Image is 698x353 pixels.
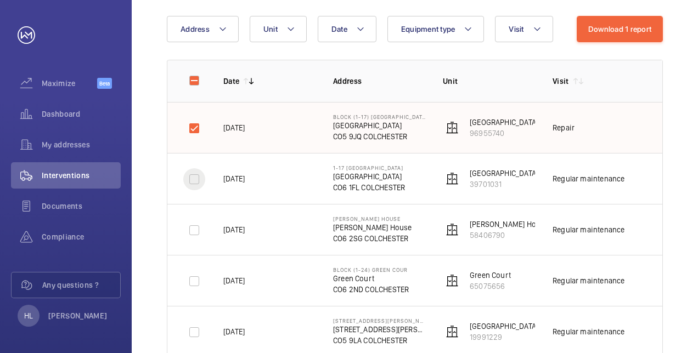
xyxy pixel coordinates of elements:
p: [PERSON_NAME] [48,310,108,321]
p: [PERSON_NAME] House [333,222,412,233]
p: [GEOGRAPHIC_DATA] 14-24 [470,321,559,332]
p: 39701031 [470,179,538,190]
p: Unit [443,76,535,87]
img: elevator.svg [446,223,459,236]
button: Address [167,16,239,42]
p: Block (1-17) [GEOGRAPHIC_DATA] [333,113,425,120]
img: elevator.svg [446,172,459,185]
p: [GEOGRAPHIC_DATA] [333,120,425,131]
span: Maximize [42,78,97,89]
p: CO5 9JQ COLCHESTER [333,131,425,142]
p: Green Court [470,270,511,281]
div: Regular maintenance [553,173,624,184]
span: Beta [97,78,112,89]
img: elevator.svg [446,274,459,287]
p: Address [333,76,425,87]
img: elevator.svg [446,121,459,134]
span: Unit [263,25,278,33]
div: Regular maintenance [553,224,624,235]
p: [DATE] [223,326,245,337]
p: Green Court [333,273,409,284]
p: 19991229 [470,332,559,343]
button: Download 1 report [577,16,663,42]
p: [STREET_ADDRESS][PERSON_NAME] [333,317,425,324]
img: elevator.svg [446,325,459,338]
div: Regular maintenance [553,275,624,286]
p: [PERSON_NAME] House [333,215,412,222]
p: [GEOGRAPHIC_DATA] [470,168,538,179]
div: Regular maintenance [553,326,624,337]
p: [GEOGRAPHIC_DATA] [470,117,538,128]
button: Unit [250,16,307,42]
span: Compliance [42,231,121,242]
p: [GEOGRAPHIC_DATA] [333,171,405,182]
div: Repair [553,122,575,133]
p: Visit [553,76,569,87]
button: Equipment type [387,16,485,42]
span: Any questions ? [42,280,120,291]
p: 65075656 [470,281,511,292]
span: Dashboard [42,109,121,119]
span: Documents [42,201,121,212]
p: 58406790 [470,230,548,241]
p: [DATE] [223,122,245,133]
p: HL [24,310,33,321]
p: [STREET_ADDRESS][PERSON_NAME] [333,324,425,335]
p: Block (1-24) Green Cour [333,266,409,273]
p: [DATE] [223,224,245,235]
p: Date [223,76,239,87]
p: CO6 2SG COLCHESTER [333,233,412,244]
button: Visit [495,16,553,42]
p: 96955740 [470,128,538,139]
p: 1-17 [GEOGRAPHIC_DATA] [333,164,405,171]
p: CO6 2ND COLCHESTER [333,284,409,295]
button: Date [318,16,376,42]
span: Interventions [42,170,121,181]
span: Equipment type [401,25,455,33]
span: My addresses [42,139,121,150]
p: CO6 1FL COLCHESTER [333,182,405,193]
span: Date [331,25,347,33]
p: CO5 9LA COLCHESTER [333,335,425,346]
span: Visit [509,25,523,33]
span: Address [181,25,210,33]
p: [PERSON_NAME] House [470,219,548,230]
p: [DATE] [223,275,245,286]
p: [DATE] [223,173,245,184]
